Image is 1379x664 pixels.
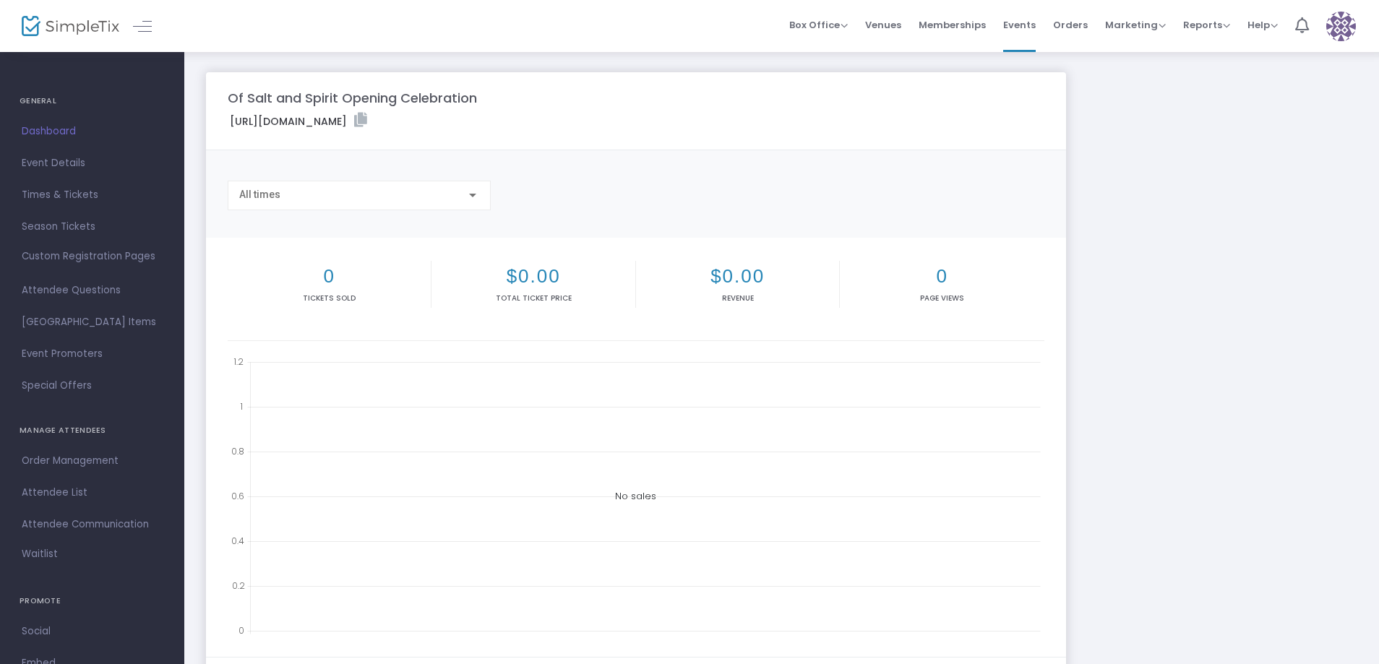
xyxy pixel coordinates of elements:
p: Total Ticket Price [434,293,632,303]
span: Help [1247,18,1278,32]
span: Attendee Questions [22,281,163,300]
span: Attendee List [22,483,163,502]
span: Memberships [919,7,986,43]
h2: 0 [843,265,1041,288]
span: Custom Registration Pages [22,249,155,264]
span: Attendee Communication [22,515,163,534]
span: Marketing [1105,18,1166,32]
label: [URL][DOMAIN_NAME] [230,113,367,129]
h4: PROMOTE [20,587,165,616]
h2: 0 [231,265,428,288]
span: Events [1003,7,1036,43]
p: Tickets sold [231,293,428,303]
span: Season Tickets [22,217,163,236]
span: Order Management [22,452,163,470]
span: Waitlist [22,547,58,561]
span: Venues [865,7,901,43]
span: Special Offers [22,376,163,395]
h4: GENERAL [20,87,165,116]
div: No sales [228,352,1044,641]
p: Page Views [843,293,1041,303]
span: Times & Tickets [22,186,163,204]
h2: $0.00 [639,265,836,288]
p: Revenue [639,293,836,303]
span: Box Office [789,18,848,32]
h4: MANAGE ATTENDEES [20,416,165,445]
span: [GEOGRAPHIC_DATA] Items [22,313,163,332]
span: Reports [1183,18,1230,32]
span: Event Details [22,154,163,173]
m-panel-title: Of Salt and Spirit Opening Celebration [228,88,477,108]
h2: $0.00 [434,265,632,288]
span: Orders [1053,7,1088,43]
span: Social [22,622,163,641]
span: Dashboard [22,122,163,141]
span: All times [239,189,280,200]
span: Event Promoters [22,345,163,363]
